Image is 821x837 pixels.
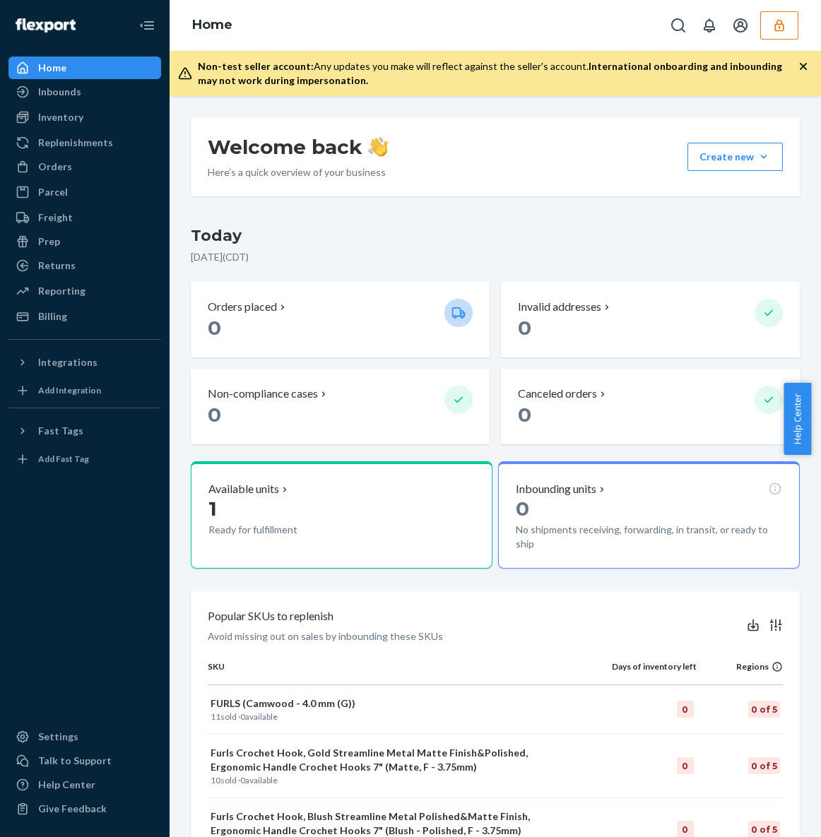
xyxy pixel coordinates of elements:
img: hand-wave emoji [368,137,388,157]
button: Canceled orders 0 [501,369,800,444]
div: Settings [38,730,78,744]
button: Give Feedback [8,797,161,820]
div: Help Center [38,778,95,792]
ol: breadcrumbs [181,5,244,46]
p: Invalid addresses [518,299,601,315]
div: Any updates you make will reflect against the seller's account. [198,59,798,88]
a: Inbounds [8,81,161,103]
a: Orders [8,155,161,178]
div: 0 of 5 [748,757,780,774]
h1: Welcome back [208,134,388,160]
h3: Today [191,225,800,247]
div: Prep [38,235,60,249]
div: Returns [38,259,76,273]
span: 0 [518,403,531,427]
p: [DATE] ( CDT ) [191,250,800,264]
span: 11 [211,711,220,722]
a: Settings [8,725,161,748]
p: FURLS (Camwood - 4.0 mm (G)) [211,696,579,711]
button: Talk to Support [8,749,161,772]
div: Regions [697,660,783,672]
div: Add Integration [38,384,101,396]
div: Replenishments [38,136,113,150]
a: Prep [8,230,161,253]
p: Canceled orders [518,386,597,402]
button: Fast Tags [8,420,161,442]
a: Freight [8,206,161,229]
div: Parcel [38,185,68,199]
button: Open notifications [695,11,723,40]
p: Inbounding units [516,481,596,497]
th: SKU [208,660,581,684]
a: Help Center [8,773,161,796]
div: Inventory [38,110,83,124]
a: Add Fast Tag [8,448,161,470]
div: Freight [38,210,73,225]
p: Orders placed [208,299,277,315]
div: Home [38,61,66,75]
a: Home [8,57,161,79]
div: Give Feedback [38,802,107,816]
button: Integrations [8,351,161,374]
a: Parcel [8,181,161,203]
button: Open account menu [726,11,755,40]
p: No shipments receiving, forwarding, in transit, or ready to ship [516,523,782,551]
span: 0 [240,775,245,785]
span: 0 [518,316,531,340]
a: Home [192,17,232,32]
p: sold · available [211,711,579,723]
button: Create new [687,143,783,171]
a: Add Integration [8,379,161,402]
span: 0 [208,403,221,427]
span: 0 [516,497,529,521]
button: Close Navigation [133,11,161,40]
p: Here’s a quick overview of your business [208,165,388,179]
p: Non-compliance cases [208,386,318,402]
a: Replenishments [8,131,161,154]
button: Non-compliance cases 0 [191,369,490,444]
div: Talk to Support [38,754,112,768]
iframe: Opens a widget where you can chat to one of our agents [731,795,807,830]
div: Inbounds [38,85,81,99]
div: Billing [38,309,67,323]
button: Inbounding units0No shipments receiving, forwarding, in transit, or ready to ship [498,461,800,569]
a: Reporting [8,280,161,302]
p: Ready for fulfillment [208,523,386,537]
img: Flexport logo [16,18,76,32]
div: 0 of 5 [748,701,780,718]
a: Inventory [8,106,161,129]
div: Orders [38,160,72,174]
div: Integrations [38,355,98,369]
span: 0 [208,316,221,340]
button: Help Center [784,383,811,455]
p: Available units [208,481,279,497]
button: Invalid addresses 0 [501,282,800,357]
button: Orders placed 0 [191,282,490,357]
a: Billing [8,305,161,328]
div: Reporting [38,284,85,298]
th: Days of inventory left [581,660,697,684]
div: 0 [677,757,694,774]
span: 10 [211,775,220,785]
div: 0 [677,701,694,718]
p: Furls Crochet Hook, Gold Streamline Metal Matte Finish&Polished, Ergonomic Handle Crochet Hooks 7... [211,746,579,774]
button: Available units1Ready for fulfillment [191,461,492,569]
button: Open Search Box [664,11,692,40]
p: Popular SKUs to replenish [208,608,333,624]
p: Avoid missing out on sales by inbounding these SKUs [208,629,443,643]
span: 0 [240,711,245,722]
div: Add Fast Tag [38,453,89,465]
p: sold · available [211,774,579,786]
span: 1 [208,497,217,521]
span: Non-test seller account: [198,60,314,72]
a: Returns [8,254,161,277]
div: Fast Tags [38,424,83,438]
